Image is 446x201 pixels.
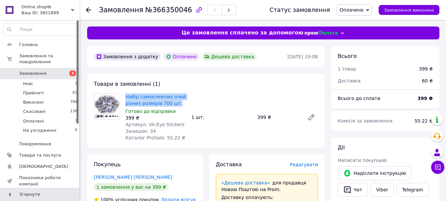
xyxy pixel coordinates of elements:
[189,113,255,122] div: 1 шт.
[19,164,68,170] span: [DEMOGRAPHIC_DATA]
[75,81,77,87] span: 3
[338,144,345,151] span: Дії
[305,111,318,124] a: Редагувати
[94,161,121,168] span: Покупець
[94,81,160,87] span: Товари в замовленні (1)
[290,162,318,167] span: Редагувати
[415,118,433,124] span: 55.22 ₴
[19,53,79,65] span: Замовлення та повідомлення
[418,96,433,101] b: 399 ₴
[396,183,429,197] a: Telegram
[19,71,47,76] span: Замовлення
[99,6,143,14] span: Замовлення
[23,90,44,96] span: Прийняті
[23,127,56,133] span: На узгодженні
[69,71,76,76] span: 3
[418,74,437,88] div: 60 ₴
[384,8,434,13] span: Замовлення виконано
[19,42,38,48] span: Головна
[125,135,185,140] span: Каталог ProSale: 55.22 ₴
[23,109,46,115] span: Скасовані
[222,194,313,201] div: Доставку оплачують:
[125,122,185,127] span: Артикул: VA-Eye Stickers
[75,118,77,124] span: 7
[370,183,394,197] a: Viber
[222,180,270,185] a: «Дешева доставка»
[338,96,380,101] span: Всього до сплати
[202,53,257,61] div: Дешева доставка
[125,115,186,121] div: 399 ₴
[288,54,318,59] time: [DATE] 19:08
[255,113,302,122] div: 399 ₴
[75,127,77,133] span: 0
[419,66,433,72] div: 399 ₴
[19,175,61,187] span: Показники роботи компанії
[145,6,192,14] span: №366350046
[70,109,77,115] span: 138
[431,161,444,174] button: Чат з покупцем
[269,7,330,13] div: Статус замовлення
[23,118,44,124] span: Оплачені
[94,53,161,61] div: Замовлення з додатку
[23,99,44,105] span: Виконані
[125,128,156,134] span: Залишок: 34
[73,90,77,96] span: 63
[163,53,199,61] div: Оплачено
[94,94,120,120] img: Набір самоклеючих очей різних розмірів 700 шт.
[23,81,33,87] span: Нові
[222,179,313,193] div: для продавця Новою Поштою на Prom.
[19,152,61,158] span: Товари та послуги
[21,4,71,10] span: Online shop🛍
[216,161,242,168] span: Доставка
[379,5,439,15] button: Замовлення виконано
[338,118,393,124] span: Комісія за замовлення
[70,99,77,105] span: 794
[338,66,356,72] span: 1 товар
[4,24,78,35] input: Пошук
[125,109,176,114] span: Готово до відправки
[338,53,357,59] span: Всього
[338,158,387,163] span: Написати покупцеві
[182,29,303,37] span: Це замовлення сплачено за допомогою
[340,7,363,13] span: Оплачено
[21,10,79,16] div: Ваш ID: 3851899
[94,183,169,191] div: 1 замовлення у вас на 399 ₴
[86,7,91,13] div: Повернутися назад
[338,166,412,180] button: Надіслати інструкцію
[338,183,368,197] button: Чат
[19,141,51,147] span: Повідомлення
[94,175,172,180] a: [PERSON_NAME] [PERSON_NAME]
[125,94,186,106] a: Набір самоклеючих очей різних розмірів 700 шт.
[338,78,360,83] span: Доставка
